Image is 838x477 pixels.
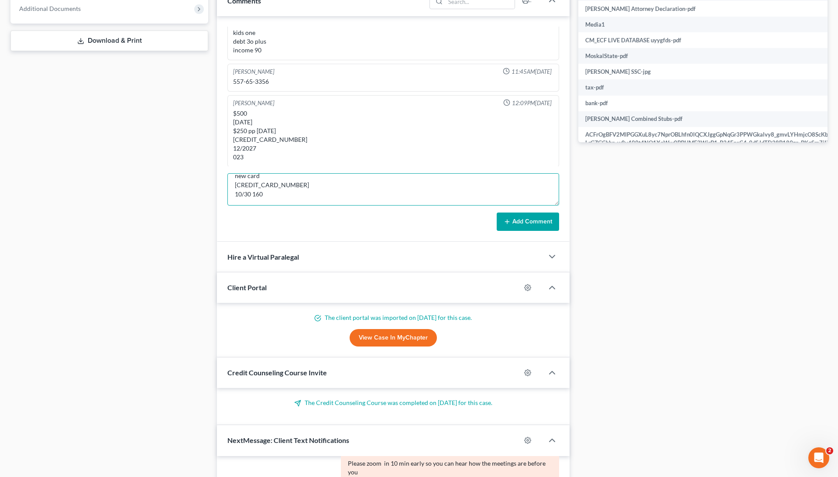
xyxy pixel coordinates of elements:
[227,253,299,261] span: Hire a Virtual Paralegal
[227,368,327,377] span: Credit Counseling Course Invite
[512,99,552,107] span: 12:09PM[DATE]
[512,68,552,76] span: 11:45AM[DATE]
[19,5,81,12] span: Additional Documents
[497,213,559,231] button: Add Comment
[10,31,208,51] a: Download & Print
[227,398,559,407] p: The Credit Counseling Course was completed on [DATE] for this case.
[233,109,553,161] div: $500 [DATE] $250 pp [DATE] [CREDIT_CARD_NUMBER] 12/2027 023
[233,68,275,76] div: [PERSON_NAME]
[826,447,833,454] span: 2
[227,436,349,444] span: NextMessage: Client Text Notifications
[233,77,553,86] div: 557-65-3356
[227,313,559,322] p: The client portal was imported on [DATE] for this case.
[350,329,437,347] a: View Case in MyChapter
[233,99,275,107] div: [PERSON_NAME]
[808,447,829,468] iframe: Intercom live chat
[227,283,267,292] span: Client Portal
